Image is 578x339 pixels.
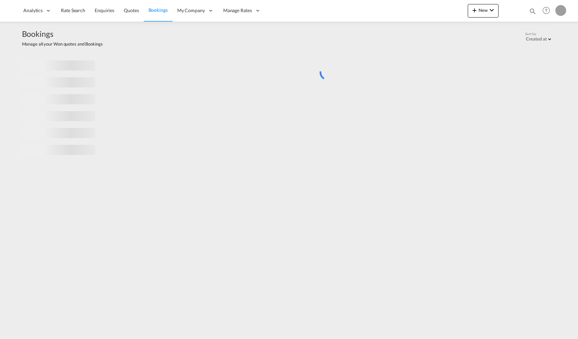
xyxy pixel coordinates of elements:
[529,7,536,18] div: icon-magnify
[22,28,103,39] span: Bookings
[177,7,205,14] span: My Company
[526,36,547,42] div: Created at
[124,7,139,13] span: Quotes
[95,7,114,13] span: Enquiries
[540,5,555,17] div: Help
[148,7,168,13] span: Bookings
[525,31,536,36] span: Sort by
[23,7,43,14] span: Analytics
[488,6,496,14] md-icon: icon-chevron-down
[468,4,499,18] button: icon-plus 400-fgNewicon-chevron-down
[529,7,536,15] md-icon: icon-magnify
[22,41,103,47] span: Manage all your Won quotes and Bookings
[470,7,496,13] span: New
[223,7,252,14] span: Manage Rates
[540,5,552,16] span: Help
[470,6,479,14] md-icon: icon-plus 400-fg
[61,7,85,13] span: Rate Search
